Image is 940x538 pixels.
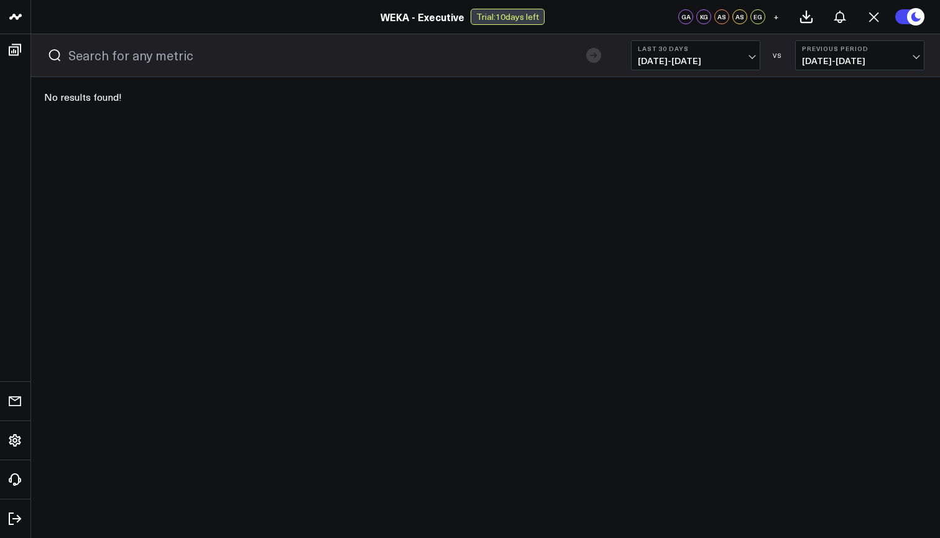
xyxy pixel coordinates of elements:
[638,56,753,66] span: [DATE] - [DATE]
[732,9,747,24] div: AS
[631,40,760,70] button: Last 30 Days[DATE]-[DATE]
[44,90,928,104] p: No results found!
[68,46,580,65] input: Search for any metric
[802,45,918,52] b: Previous Period
[767,52,789,59] div: VS
[768,9,783,24] button: +
[802,56,918,66] span: [DATE] - [DATE]
[471,9,545,25] div: Trial: 10 days left
[678,9,693,24] div: GA
[714,9,729,24] div: AS
[773,12,779,21] span: +
[795,40,924,70] button: Previous Period[DATE]-[DATE]
[638,45,753,52] b: Last 30 Days
[380,10,464,24] a: WEKA - Executive
[750,9,765,24] div: EG
[696,9,711,24] div: KG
